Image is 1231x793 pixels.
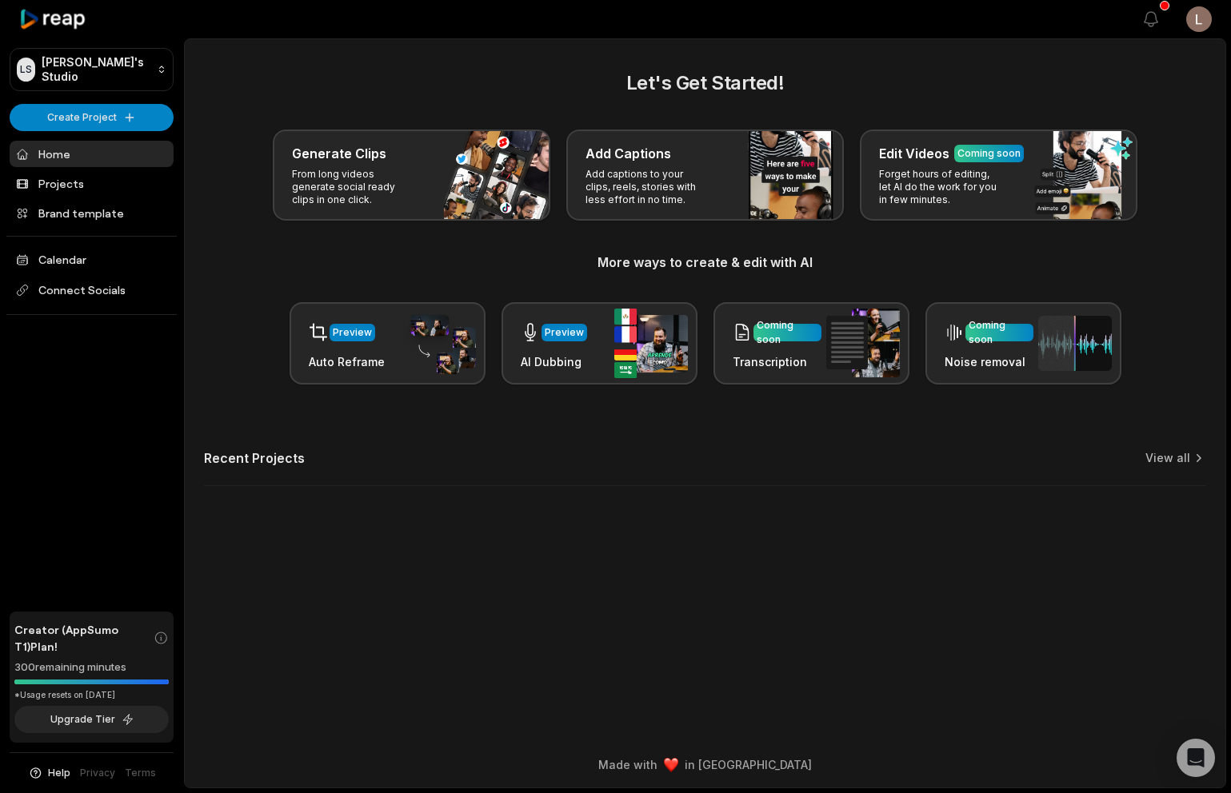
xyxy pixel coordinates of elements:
h3: Edit Videos [879,144,949,163]
img: transcription.png [826,309,900,377]
p: Forget hours of editing, let AI do the work for you in few minutes. [879,168,1003,206]
h3: Noise removal [945,353,1033,370]
span: Help [48,766,70,780]
p: From long videos generate social ready clips in one click. [292,168,416,206]
div: Open Intercom Messenger [1177,739,1215,777]
p: [PERSON_NAME]'s Studio [42,55,150,84]
span: Connect Socials [10,276,174,305]
h2: Recent Projects [204,450,305,466]
button: Create Project [10,104,174,131]
h3: Generate Clips [292,144,386,163]
span: Creator (AppSumo T1) Plan! [14,621,154,655]
div: Coming soon [957,146,1021,161]
a: Calendar [10,246,174,273]
a: View all [1145,450,1190,466]
button: Help [28,766,70,780]
img: auto_reframe.png [402,313,476,375]
div: Made with in [GEOGRAPHIC_DATA] [199,756,1211,773]
div: Preview [545,325,584,340]
img: noise_removal.png [1038,316,1112,371]
h3: AI Dubbing [521,353,587,370]
div: Coming soon [757,318,818,347]
img: ai_dubbing.png [614,309,688,378]
div: Coming soon [969,318,1030,347]
h3: More ways to create & edit with AI [204,253,1206,272]
img: heart emoji [664,758,678,772]
a: Brand template [10,200,174,226]
h3: Auto Reframe [309,353,385,370]
div: LS [17,58,35,82]
h3: Transcription [733,353,821,370]
div: 300 remaining minutes [14,660,169,675]
div: Preview [333,325,372,340]
button: Upgrade Tier [14,706,169,733]
div: *Usage resets on [DATE] [14,689,169,701]
p: Add captions to your clips, reels, stories with less effort in no time. [586,168,709,206]
a: Privacy [80,766,115,780]
h3: Add Captions [586,144,671,163]
a: Terms [125,766,156,780]
a: Home [10,141,174,167]
a: Projects [10,170,174,197]
h2: Let's Get Started! [204,69,1206,98]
